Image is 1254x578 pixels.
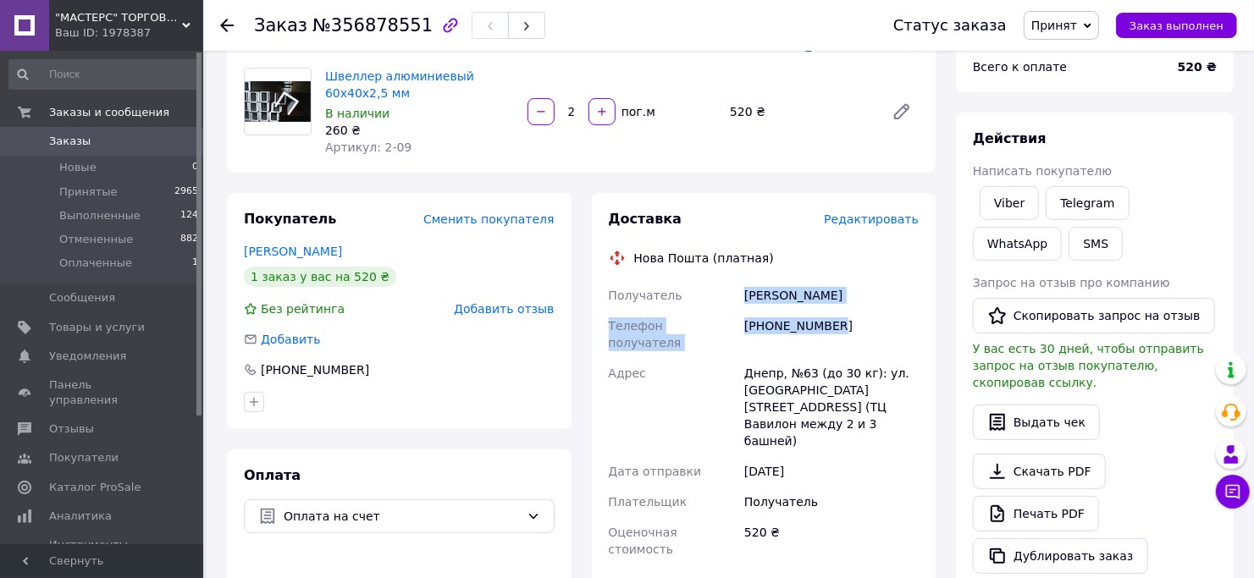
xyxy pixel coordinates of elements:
[741,487,922,517] div: Получатель
[609,211,682,227] span: Доставка
[192,256,198,271] span: 1
[1031,19,1077,32] span: Принят
[454,302,554,316] span: Добавить отзыв
[174,184,198,200] span: 2965
[55,10,182,25] span: "МАСТЕРС" ТОРГОВО-ПРОИЗВОДСТВЕННАЯ КОМПАНИЯ
[617,103,657,120] div: пог.м
[609,289,682,302] span: Получатель
[741,280,922,311] div: [PERSON_NAME]
[49,290,115,306] span: Сообщения
[261,333,320,346] span: Добавить
[609,526,677,556] span: Оценочная стоимость
[244,467,301,483] span: Оплата
[973,298,1215,333] button: Скопировать запрос на отзыв
[192,160,198,175] span: 0
[312,15,433,36] span: №356878551
[973,60,1067,74] span: Всего к оплате
[49,349,126,364] span: Уведомления
[261,302,345,316] span: Без рейтинга
[180,208,198,223] span: 124
[741,358,922,456] div: Днепр, №63 (до 30 кг): ул. [GEOGRAPHIC_DATA][STREET_ADDRESS] (ТЦ Вавилон между 2 и 3 башней)
[49,377,157,408] span: Панель управления
[220,17,234,34] div: Вернуться назад
[244,211,336,227] span: Покупатель
[244,245,342,258] a: [PERSON_NAME]
[245,81,311,123] img: Швеллер алюминиевый 60х40х2,5 мм
[973,342,1204,389] span: У вас есть 30 дней, чтобы отправить запрос на отзыв покупателю, скопировав ссылку.
[59,256,132,271] span: Оплаченные
[49,480,141,495] span: Каталог ProSale
[259,361,371,378] div: [PHONE_NUMBER]
[49,450,119,465] span: Покупатели
[973,454,1106,489] a: Скачать PDF
[1216,475,1250,509] button: Чат с покупателем
[59,232,133,247] span: Отмененные
[973,496,1099,531] a: Печать PDF
[1130,19,1224,32] span: Заказ выполнен
[254,15,307,36] span: Заказ
[973,276,1170,289] span: Запрос на отзыв про компанию
[609,366,646,380] span: Адрес
[980,186,1039,220] a: Viber
[741,456,922,487] div: [DATE]
[423,212,554,226] span: Сменить покупателя
[325,122,514,139] div: 260 ₴
[1178,60,1217,74] b: 520 ₴
[741,311,922,358] div: [PHONE_NUMBER]
[741,517,922,564] div: 520 ₴
[325,69,474,100] a: Швеллер алюминиевый 60х40х2,5 мм
[49,134,91,149] span: Заказы
[284,507,520,526] span: Оплата на счет
[630,250,778,267] div: Нова Пошта (платная)
[59,160,97,175] span: Новые
[55,25,203,41] div: Ваш ID: 1978387
[49,105,169,120] span: Заказы и сообщения
[49,537,157,568] span: Инструменты вебмастера и SEO
[244,267,396,287] div: 1 заказ у вас на 520 ₴
[824,212,919,226] span: Редактировать
[973,227,1062,261] a: WhatsApp
[1116,13,1237,38] button: Заказ выполнен
[609,465,702,478] span: Дата отправки
[49,509,112,524] span: Аналитика
[1069,227,1123,261] button: SMS
[325,107,389,120] span: В наличии
[8,59,200,90] input: Поиск
[325,140,412,154] span: Артикул: 2-09
[723,100,878,124] div: 520 ₴
[973,130,1047,146] span: Действия
[885,95,919,129] a: Редактировать
[180,232,198,247] span: 882
[893,17,1007,34] div: Статус заказа
[609,319,682,350] span: Телефон получателя
[609,495,688,509] span: Плательщик
[59,208,141,223] span: Выполненные
[973,164,1112,178] span: Написать покупателю
[973,405,1100,440] button: Выдать чек
[49,421,94,437] span: Отзывы
[49,320,145,335] span: Товары и услуги
[1046,186,1129,220] a: Telegram
[973,538,1148,574] button: Дублировать заказ
[59,184,118,200] span: Принятые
